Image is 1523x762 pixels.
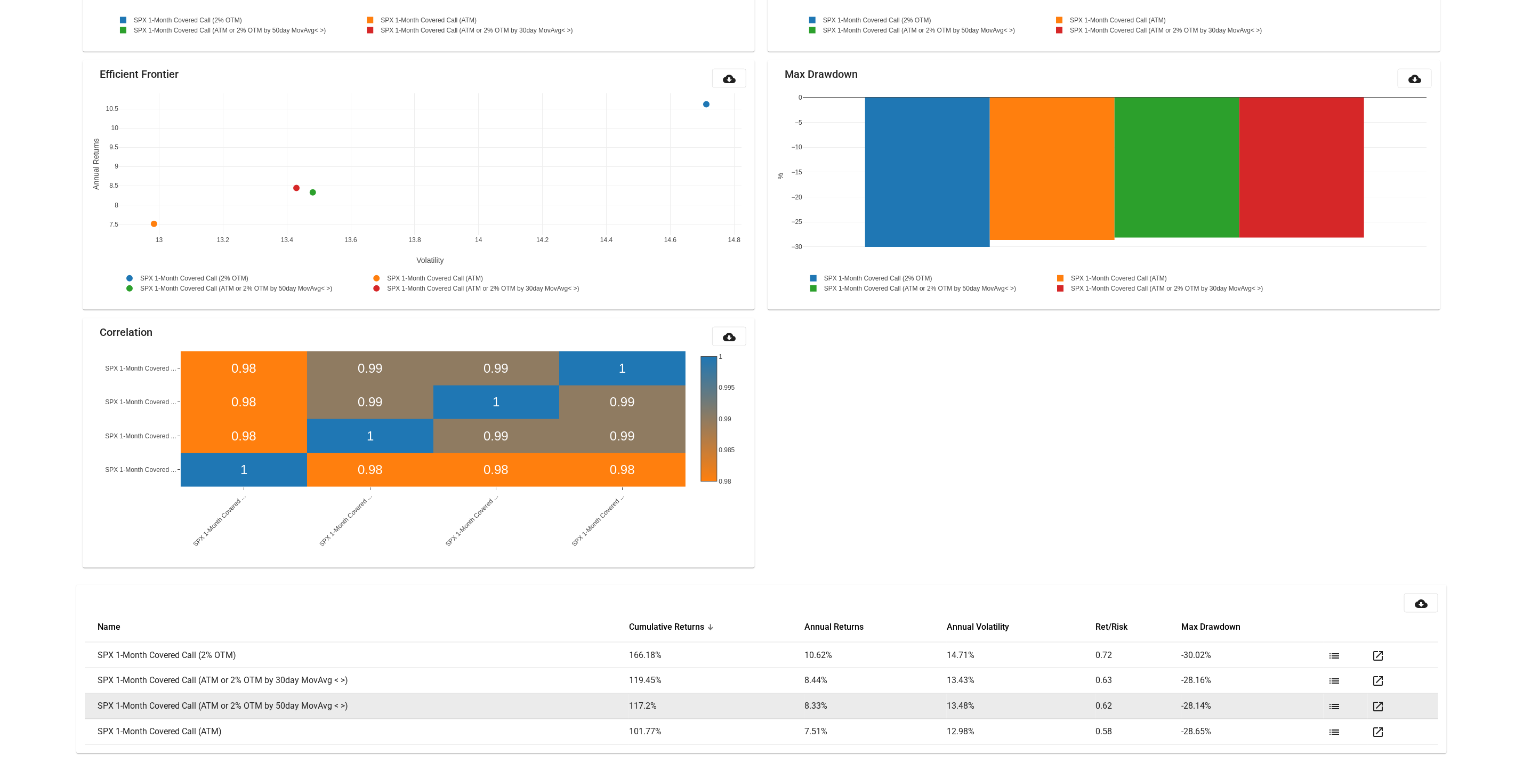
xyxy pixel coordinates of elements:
[1095,643,1181,668] td: 0.72
[629,643,804,668] td: 166.18 %
[1372,701,1385,713] mat-icon: open_in_new
[85,694,630,719] td: SPX 1-Month Covered Call (ATM or 2% OTM by 50day MovAvg < >)
[947,719,1095,745] td: 12.98 %
[1181,719,1324,745] td: -28.65 %
[1328,675,1341,688] mat-icon: list
[804,622,864,632] button: Change sorting for Annual_Returns
[1181,694,1324,719] td: -28.14 %
[947,622,1009,632] button: Change sorting for Annual_Volatility
[98,622,120,632] button: Change sorting for strategy_name
[85,643,630,668] td: SPX 1-Month Covered Call (2% OTM)
[947,694,1095,719] td: 13.48 %
[1328,701,1341,713] mat-icon: list
[629,622,704,632] button: Change sorting for Cum_Returns_Final
[723,331,736,343] mat-icon: cloud_download
[629,719,804,745] td: 101.77 %
[1181,643,1324,668] td: -30.02 %
[723,73,736,85] mat-icon: cloud_download
[947,643,1095,668] td: 14.71 %
[1415,597,1428,610] mat-icon: cloud_download
[85,668,630,694] td: SPX 1-Month Covered Call (ATM or 2% OTM by 30day MovAvg < >)
[804,719,947,745] td: 7.51 %
[1328,649,1341,662] mat-icon: list
[1328,726,1341,739] mat-icon: list
[629,668,804,694] td: 119.45 %
[1181,668,1324,694] td: -28.16 %
[1095,622,1127,632] button: Change sorting for Efficient_Frontier
[100,327,152,338] mat-card-title: Correlation
[1181,622,1240,632] button: Change sorting for Max_Drawdown
[1372,649,1385,662] mat-icon: open_in_new
[85,719,630,745] td: SPX 1-Month Covered Call (ATM)
[804,694,947,719] td: 8.33 %
[785,69,858,79] mat-card-title: Max Drawdown
[947,668,1095,694] td: 13.43 %
[100,69,179,79] mat-card-title: Efficient Frontier
[1408,73,1421,85] mat-icon: cloud_download
[1372,675,1385,688] mat-icon: open_in_new
[804,643,947,668] td: 10.62 %
[1372,726,1385,739] mat-icon: open_in_new
[804,668,947,694] td: 8.44 %
[629,694,804,719] td: 117.2 %
[1095,668,1181,694] td: 0.63
[1095,694,1181,719] td: 0.62
[1095,719,1181,745] td: 0.58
